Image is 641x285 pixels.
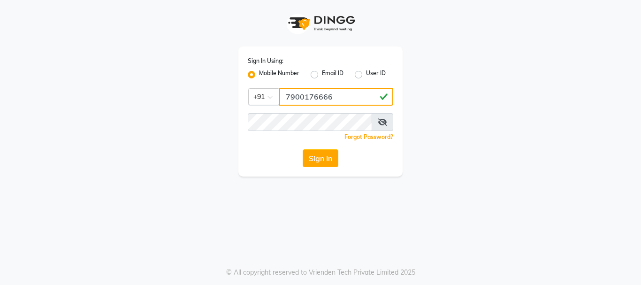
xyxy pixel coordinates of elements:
label: Mobile Number [259,69,299,80]
input: Username [279,88,393,106]
a: Forgot Password? [344,133,393,140]
label: Sign In Using: [248,57,283,65]
input: Username [248,113,372,131]
label: User ID [366,69,386,80]
img: logo1.svg [283,9,358,37]
button: Sign In [303,149,338,167]
label: Email ID [322,69,343,80]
